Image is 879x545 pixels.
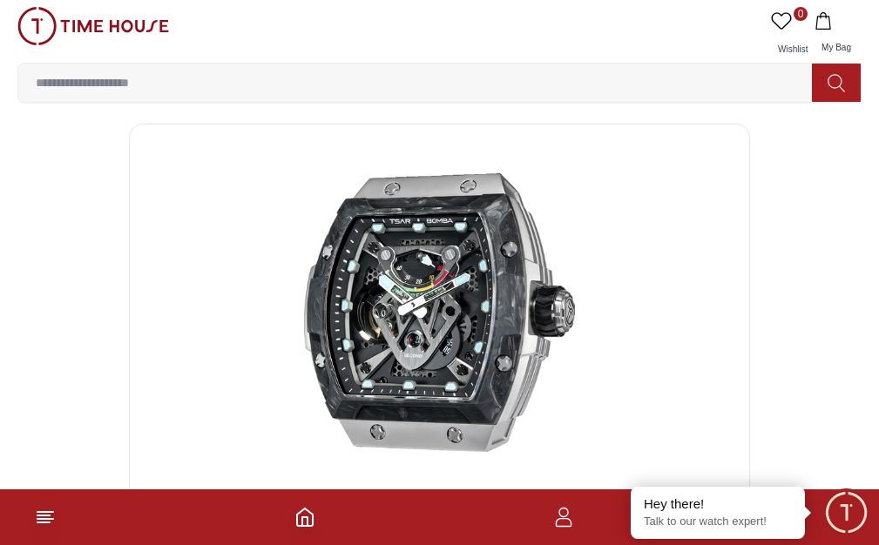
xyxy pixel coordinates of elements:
div: Chat Widget [822,488,870,536]
img: TSAR BOMBA Men's Automatic Black Dial Watch - TB8216TF-01 [144,138,735,487]
span: My Bag [815,43,858,52]
button: My Bag [811,7,862,63]
a: Home [294,507,315,528]
img: ... [17,7,169,45]
div: Hey there! [644,495,792,513]
p: Talk to our watch expert! [644,515,792,529]
a: 0Wishlist [767,7,811,63]
span: 0 [794,7,808,21]
span: Wishlist [771,44,815,54]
